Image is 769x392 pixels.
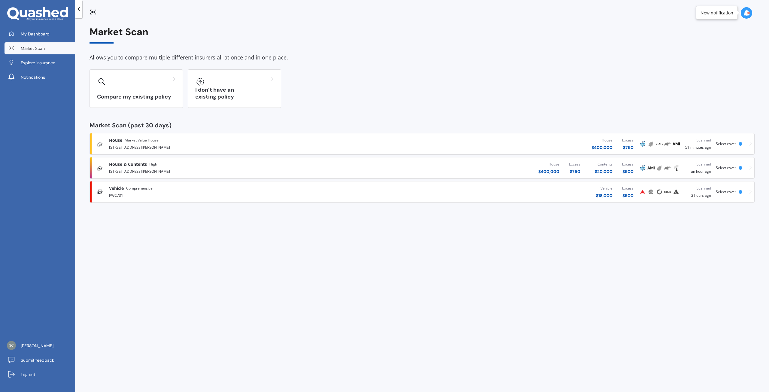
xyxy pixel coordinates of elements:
[21,372,35,378] span: Log out
[538,169,559,175] div: $ 400,000
[591,137,612,143] div: House
[5,354,75,366] a: Submit feedback
[622,193,634,199] div: $ 500
[5,57,75,69] a: Explore insurance
[596,185,612,191] div: Vehicle
[596,193,612,199] div: $ 18,000
[664,164,671,172] img: Trade Me Insurance
[716,165,736,170] span: Select cover
[126,185,153,191] span: Comprehensive
[685,185,711,199] div: 2 hours ago
[21,31,50,37] span: My Dashboard
[673,188,680,196] img: Autosure
[109,143,368,150] div: [STREET_ADDRESS][PERSON_NAME]
[639,140,646,147] img: AMP
[109,167,368,175] div: [STREET_ADDRESS][PERSON_NAME]
[685,185,711,191] div: Scanned
[673,140,680,147] img: AMI
[639,188,646,196] img: Provident
[90,53,755,62] div: Allows you to compare multiple different insurers all at once and in one place.
[5,369,75,381] a: Log out
[21,357,54,363] span: Submit feedback
[622,137,634,143] div: Excess
[673,164,680,172] img: Tower
[595,169,612,175] div: $ 20,000
[5,340,75,352] a: [PERSON_NAME]
[685,137,711,150] div: 51 minutes ago
[569,161,580,167] div: Excess
[109,161,147,167] span: House & Contents
[622,161,634,167] div: Excess
[716,189,736,194] span: Select cover
[716,141,736,146] span: Select cover
[647,188,655,196] img: Protecta
[664,140,671,147] img: Trade Me Insurance
[622,185,634,191] div: Excess
[685,161,711,167] div: Scanned
[109,185,124,191] span: Vehicle
[149,161,157,167] span: High
[591,144,612,150] div: $ 400,000
[538,161,559,167] div: House
[622,144,634,150] div: $ 750
[21,343,53,349] span: [PERSON_NAME]
[5,71,75,83] a: Notifications
[701,10,733,16] div: New notification
[656,164,663,172] img: Initio
[656,140,663,147] img: State
[109,191,368,199] div: PWC731
[90,181,755,203] a: VehicleComprehensivePWC731Vehicle$18,000Excess$500ProvidentProtectaCoveStateAutosureScanned2 hour...
[5,42,75,54] a: Market Scan
[622,169,634,175] div: $ 500
[109,137,122,143] span: House
[685,137,711,143] div: Scanned
[5,28,75,40] a: My Dashboard
[21,60,55,66] span: Explore insurance
[647,164,655,172] img: AMI
[7,341,16,350] img: 4a71e4f5e4619014640225a6ea1e363f
[97,93,175,100] h3: Compare my existing policy
[90,157,755,179] a: House & ContentsHigh[STREET_ADDRESS][PERSON_NAME]House$400,000Excess$750Contents$20,000Excess$500...
[647,140,655,147] img: Initio
[639,164,646,172] img: AMP
[90,26,755,44] div: Market Scan
[21,45,45,51] span: Market Scan
[90,122,755,128] div: Market Scan (past 30 days)
[21,74,45,80] span: Notifications
[595,161,612,167] div: Contents
[569,169,580,175] div: $ 750
[685,161,711,175] div: an hour ago
[125,137,159,143] span: Market Value House
[195,87,274,100] h3: I don’t have an existing policy
[664,188,671,196] img: State
[656,188,663,196] img: Cove
[90,133,755,155] a: HouseMarket Value House[STREET_ADDRESS][PERSON_NAME]House$400,000Excess$750AMPInitioStateTrade Me...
